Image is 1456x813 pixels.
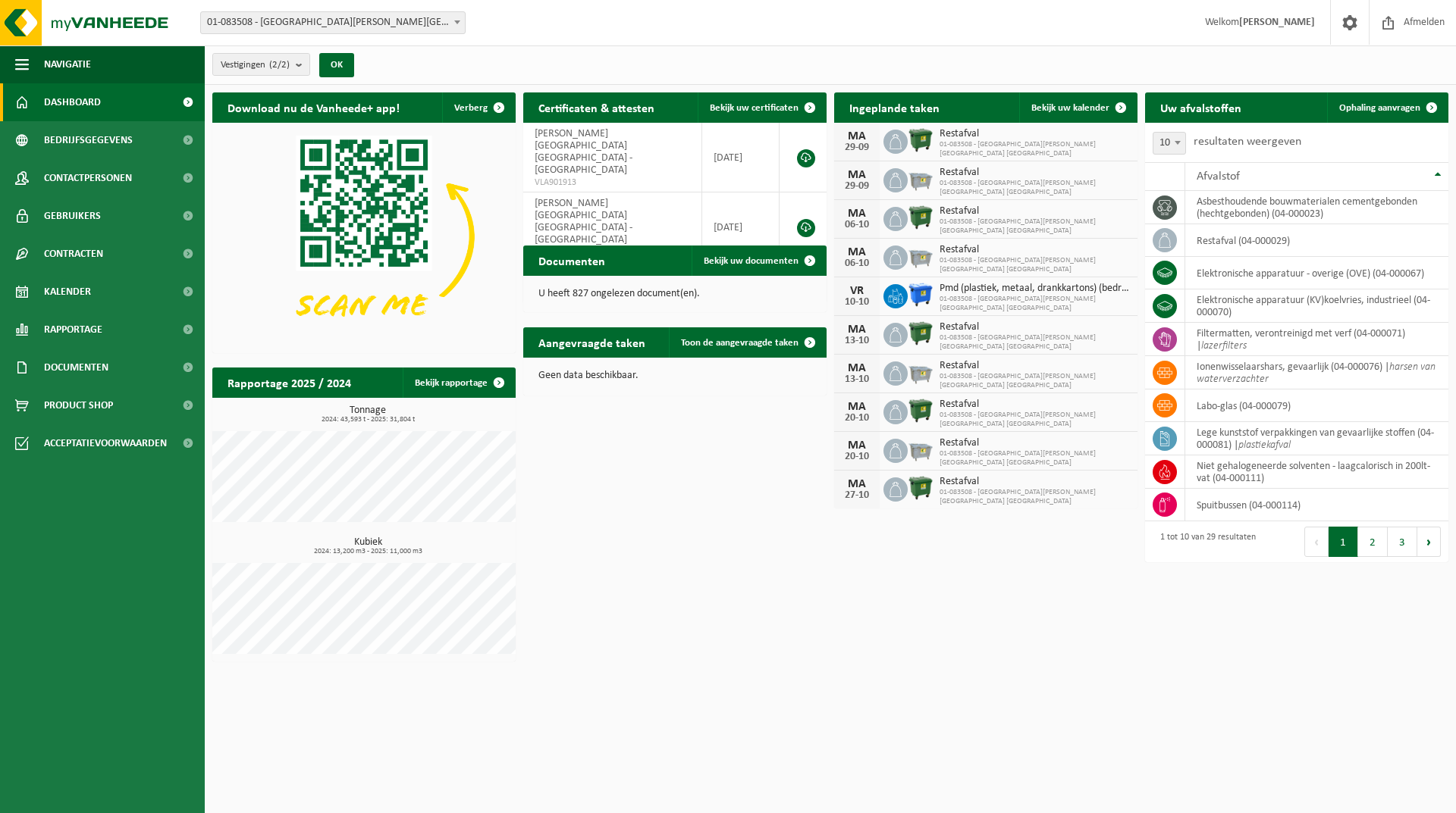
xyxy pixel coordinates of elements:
td: lege kunststof verpakkingen van gevaarlijke stoffen (04-000081) | [1185,422,1448,455]
td: spuitbussen (04-000114) [1185,489,1448,521]
td: niet gehalogeneerde solventen - laagcalorisch in 200lt-vat (04-000111) [1185,455,1448,489]
p: Geen data beschikbaar. [538,371,811,381]
span: 10 [1153,132,1186,155]
h3: Kubiek [220,537,516,555]
div: MA [842,208,872,220]
span: Verberg [454,103,488,113]
span: Restafval [940,360,1130,372]
span: Contactpersonen [44,159,132,197]
td: [DATE] [702,192,780,262]
img: WB-1100-HPE-BE-01 [908,282,934,308]
div: 13-10 [842,374,872,385]
h2: Aangevraagde taken [523,327,661,357]
span: [PERSON_NAME][GEOGRAPHIC_DATA] [GEOGRAPHIC_DATA] - [GEOGRAPHIC_DATA] [535,198,632,245]
button: 3 [1388,527,1417,557]
img: WB-1100-HPE-GN-01 [908,321,934,346]
span: Restafval [940,399,1130,411]
a: Bekijk uw documenten [692,245,825,276]
span: 2024: 13,200 m3 - 2025: 11,000 m3 [220,548,516,555]
span: 01-083508 - [GEOGRAPHIC_DATA][PERSON_NAME][GEOGRAPHIC_DATA] [GEOGRAPHIC_DATA] [940,449,1130,467]
span: Toon de aangevraagde taken [681,338,799,348]
div: VR [842,285,872,297]
span: 01-083508 - CLAYTON BELGIUM NV - BORNEM [201,12,465,33]
div: 1 tot 10 van 29 resultaten [1153,525,1256,558]
span: Ophaling aanvragen [1339,103,1420,113]
div: MA [842,324,872,336]
div: MA [842,246,872,258]
button: Previous [1304,527,1329,557]
img: WB-2500-GAL-GY-01 [908,243,934,269]
span: 01-083508 - CLAYTON BELGIUM NV - BORNEM [200,11,466,34]
img: WB-2500-GAL-GY-01 [908,359,934,385]
span: Documenten [44,349,108,386]
button: Verberg [442,92,514,123]
span: Bekijk uw documenten [704,256,799,266]
div: 29-09 [842,142,872,153]
span: 01-083508 - [GEOGRAPHIC_DATA][PERSON_NAME][GEOGRAPHIC_DATA] [GEOGRAPHIC_DATA] [940,179,1130,197]
h2: Documenten [523,245,620,275]
span: Product Shop [44,386,113,424]
a: Toon de aangevraagde taken [669,327,825,358]
td: labo-glas (04-000079) [1185,389,1448,422]
h2: Ingeplande taken [834,92,955,122]
span: Navigatie [44,45,91,83]
td: elektronische apparatuur - overige (OVE) (04-000067) [1185,257,1448,289]
h2: Certificaten & attesten [523,92,670,122]
span: 10 [1153,133,1185,154]
td: elektronische apparatuur (KV)koelvries, industrieel (04-000070) [1185,289,1448,323]
span: 01-083508 - [GEOGRAPHIC_DATA][PERSON_NAME][GEOGRAPHIC_DATA] [GEOGRAPHIC_DATA] [940,333,1130,352]
div: 13-10 [842,336,872,346]
td: filtermatten, verontreinigd met verf (04-000071) | [1185,323,1448,356]
div: MA [842,362,872,374]
button: 1 [1329,527,1358,557]
div: MA [842,439,872,452]
button: Vestigingen(2/2) [212,53,310,76]
span: Restafval [940,167,1130,179]
a: Bekijk rapportage [403,367,514,398]
h2: Download nu de Vanheede+ app! [212,92,415,122]
span: 01-083508 - [GEOGRAPHIC_DATA][PERSON_NAME][GEOGRAPHIC_DATA] [GEOGRAPHIC_DATA] [940,217,1130,236]
span: Restafval [940,205,1130,217]
span: [PERSON_NAME][GEOGRAPHIC_DATA] [GEOGRAPHIC_DATA] - [GEOGRAPHIC_DATA] [535,128,632,176]
span: Restafval [940,128,1130,140]
td: restafval (04-000029) [1185,224,1448,257]
span: Restafval [940,321,1130,333]
span: 01-083508 - [GEOGRAPHIC_DATA][PERSON_NAME][GEOGRAPHIC_DATA] [GEOGRAPHIC_DATA] [940,372,1130,390]
span: Vestigingen [221,54,290,77]
span: Restafval [940,437,1130,449]
i: harsen van waterverzachter [1197,361,1436,385]
span: Gebruikers [44,197,101,235]
span: VLA901913 [535,177,690,189]
i: lazerfilters [1201,340,1247,352]
h3: Tonnage [220,405,516,424]
button: Next [1417,527,1441,557]
span: Restafval [940,476,1130,488]
h2: Uw afvalstoffen [1145,92,1257,122]
span: 01-083508 - [GEOGRAPHIC_DATA][PERSON_NAME][GEOGRAPHIC_DATA] [GEOGRAPHIC_DATA] [940,488,1130,506]
img: WB-1100-HPE-GN-01 [908,398,934,424]
span: 2024: 43,593 t - 2025: 31,804 t [220,416,516,424]
i: plastiekafval [1238,439,1291,451]
span: Bekijk uw certificaten [710,103,799,113]
span: Dashboard [44,83,101,121]
div: 29-09 [842,181,872,192]
span: 01-083508 - [GEOGRAPHIC_DATA][PERSON_NAME][GEOGRAPHIC_DATA] [GEOGRAPHIC_DATA] [940,295,1130,313]
img: WB-2500-GAL-GY-01 [908,436,934,462]
count: (2/2) [269,60,290,70]
span: Restafval [940,244,1130,256]
button: OK [319,53,354,77]
div: MA [842,130,872,142]
div: 20-10 [842,413,872,424]
label: resultaten weergeven [1194,136,1301,148]
span: Pmd (plastiek, metaal, drankkartons) (bedrijven) [940,283,1130,295]
p: U heeft 827 ongelezen document(en). [538,289,811,299]
span: 01-083508 - [GEOGRAPHIC_DATA][PERSON_NAME][GEOGRAPHIC_DATA] [GEOGRAPHIC_DATA] [940,411,1130,429]
div: 06-10 [842,258,872,269]
td: [DATE] [702,123,780,192]
img: WB-2500-GAL-GY-01 [908,166,934,192]
span: Kalender [44,273,91,311]
span: Afvalstof [1197,170,1240,183]
a: Bekijk uw certificaten [698,92,825,123]
span: Acceptatievoorwaarden [44,424,167,462]
span: Contracten [44,235,103,273]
